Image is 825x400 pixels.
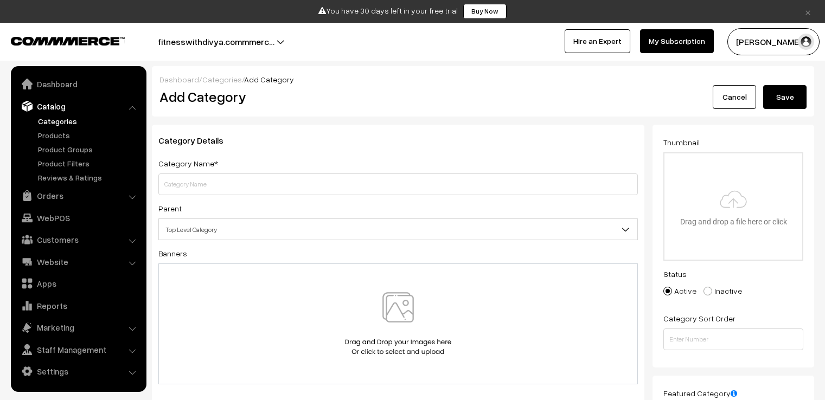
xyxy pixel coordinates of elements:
a: Dashboard [14,74,143,94]
a: Orders [14,186,143,205]
img: COMMMERCE [11,37,125,45]
div: / / [159,74,807,85]
a: Cancel [713,85,756,109]
a: WebPOS [14,208,143,228]
a: Hire an Expert [565,29,630,53]
img: user [798,34,814,50]
span: Category Details [158,135,236,146]
a: Settings [14,362,143,381]
a: My Subscription [640,29,714,53]
a: Website [14,252,143,272]
a: Reviews & Ratings [35,172,143,183]
a: Categories [35,115,143,127]
a: Catalog [14,96,143,116]
input: Category Name [158,173,638,195]
label: Featured Category [663,388,737,399]
label: Category Name* [158,158,218,169]
a: Product Groups [35,144,143,155]
label: Active [663,285,696,296]
a: Marketing [14,318,143,337]
span: Top Level Category [158,218,638,240]
a: Categories [202,75,242,84]
h2: Add Category [159,88,641,105]
a: Dashboard [159,75,199,84]
a: Apps [14,274,143,293]
span: Add Category [244,75,294,84]
label: Banners [158,248,187,259]
span: Top Level Category [159,220,637,239]
label: Parent [158,203,182,214]
button: fitnesswithdivya.commmerc… [120,28,312,55]
a: Buy Now [463,4,507,19]
button: [PERSON_NAME] [727,28,820,55]
a: Products [35,130,143,141]
a: Reports [14,296,143,315]
a: Staff Management [14,340,143,359]
a: × [801,5,815,18]
button: Save [763,85,807,109]
a: Product Filters [35,158,143,169]
label: Inactive [704,285,742,296]
div: You have 30 days left in your free trial [4,4,821,19]
label: Status [663,268,687,280]
a: Customers [14,230,143,249]
a: COMMMERCE [11,34,106,47]
label: Category Sort Order [663,313,736,324]
label: Thumbnail [663,137,700,148]
input: Enter Number [663,328,803,350]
